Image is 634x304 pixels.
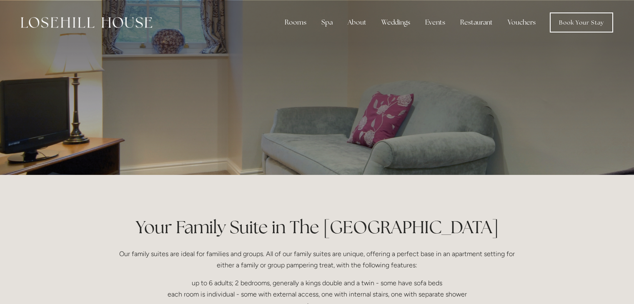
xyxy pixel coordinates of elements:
div: Restaurant [454,14,499,31]
div: Weddings [375,14,417,31]
div: Rooms [278,14,313,31]
div: About [341,14,373,31]
div: Spa [315,14,339,31]
div: Events [418,14,452,31]
p: Our family suites are ideal for families and groups. All of our family suites are unique, offerin... [118,248,516,271]
h1: Your Family Suite in The [GEOGRAPHIC_DATA] [118,215,516,239]
a: Vouchers [501,14,542,31]
a: Book Your Stay [550,12,613,32]
img: Losehill House [21,17,152,28]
